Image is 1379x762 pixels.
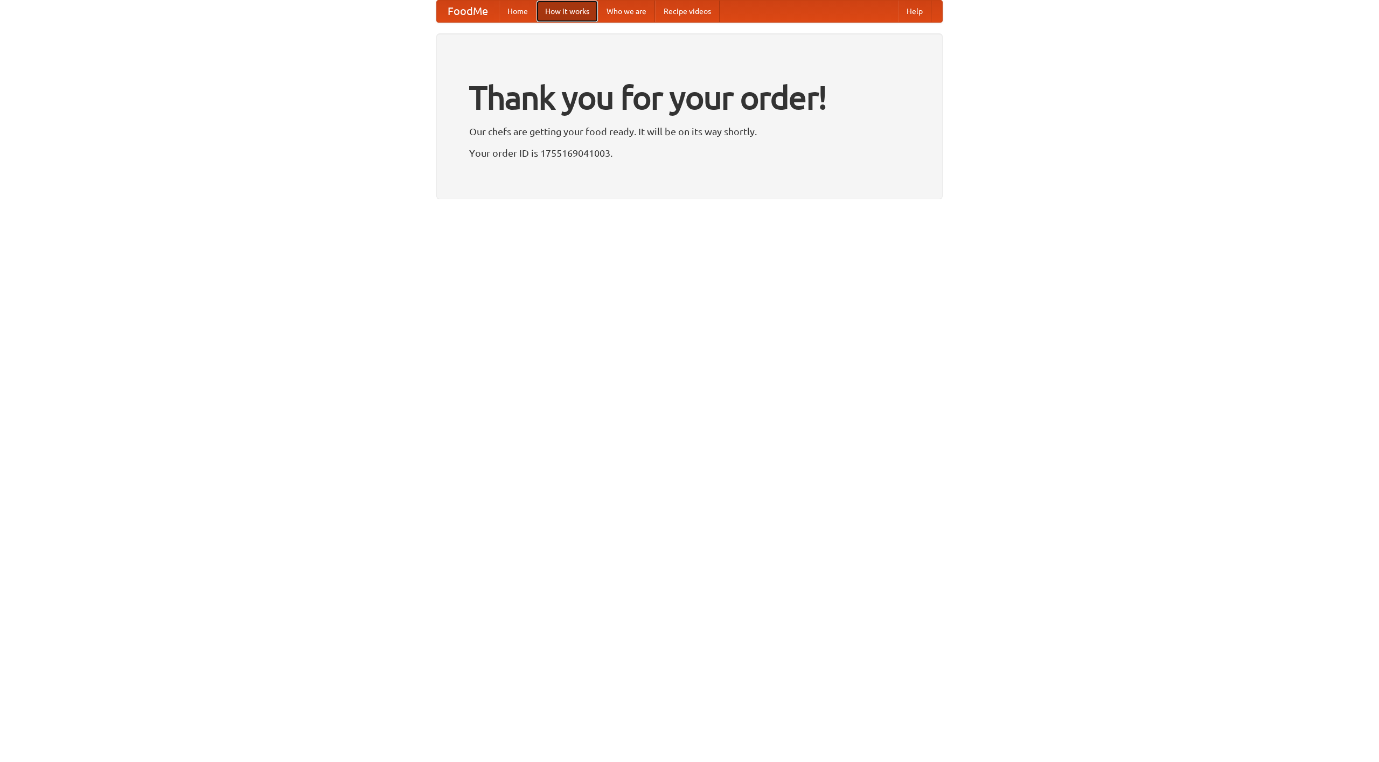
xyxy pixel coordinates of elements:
[437,1,499,22] a: FoodMe
[655,1,720,22] a: Recipe videos
[898,1,931,22] a: Help
[598,1,655,22] a: Who we are
[499,1,537,22] a: Home
[537,1,598,22] a: How it works
[469,72,910,123] h1: Thank you for your order!
[469,145,910,161] p: Your order ID is 1755169041003.
[469,123,910,139] p: Our chefs are getting your food ready. It will be on its way shortly.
